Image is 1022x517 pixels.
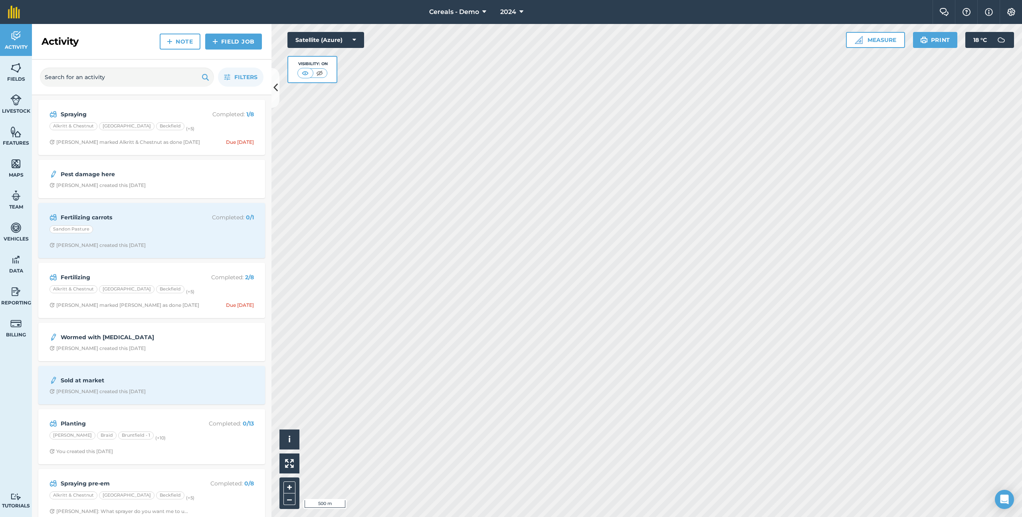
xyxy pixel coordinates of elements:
img: svg+xml;base64,PD94bWwgdmVyc2lvbj0iMS4wIiBlbmNvZGluZz0idXRmLTgiPz4KPCEtLSBHZW5lcmF0b3I6IEFkb2JlIE... [993,32,1009,48]
img: svg+xml;base64,PHN2ZyB4bWxucz0iaHR0cDovL3d3dy53My5vcmcvMjAwMC9zdmciIHdpZHRoPSI1NiIgaGVpZ2h0PSI2MC... [10,158,22,170]
img: A cog icon [1006,8,1016,16]
img: A question mark icon [962,8,971,16]
p: Completed : [190,110,254,119]
img: Clock with arrow pointing clockwise [50,183,55,188]
strong: 0 / 8 [244,480,254,487]
img: fieldmargin Logo [8,6,20,18]
img: svg+xml;base64,PD94bWwgdmVyc2lvbj0iMS4wIiBlbmNvZGluZz0idXRmLTgiPz4KPCEtLSBHZW5lcmF0b3I6IEFkb2JlIE... [10,222,22,234]
div: Visibility: On [297,61,328,67]
img: svg+xml;base64,PD94bWwgdmVyc2lvbj0iMS4wIiBlbmNvZGluZz0idXRmLTgiPz4KPCEtLSBHZW5lcmF0b3I6IEFkb2JlIE... [50,376,57,385]
img: svg+xml;base64,PHN2ZyB4bWxucz0iaHR0cDovL3d3dy53My5vcmcvMjAwMC9zdmciIHdpZHRoPSIxNCIgaGVpZ2h0PSIyNC... [167,37,172,46]
strong: Spraying pre-em [61,479,187,488]
div: [PERSON_NAME] created this [DATE] [50,345,146,352]
img: Ruler icon [855,36,863,44]
small: (+ 5 ) [186,495,194,501]
img: Clock with arrow pointing clockwise [50,346,55,351]
button: 18 °C [965,32,1014,48]
div: Sandon Pasture [50,225,93,233]
small: (+ 5 ) [186,126,194,131]
img: svg+xml;base64,PHN2ZyB4bWxucz0iaHR0cDovL3d3dy53My5vcmcvMjAwMC9zdmciIHdpZHRoPSI1NiIgaGVpZ2h0PSI2MC... [10,62,22,74]
button: Print [913,32,958,48]
div: Open Intercom Messenger [995,490,1014,509]
strong: Sold at market [61,376,187,385]
a: FertilizingCompleted: 2/8Alkritt & Chestnut[GEOGRAPHIC_DATA]Beckfield(+5)Clock with arrow pointin... [43,268,260,313]
img: svg+xml;base64,PHN2ZyB4bWxucz0iaHR0cDovL3d3dy53My5vcmcvMjAwMC9zdmciIHdpZHRoPSIxOSIgaGVpZ2h0PSIyNC... [920,35,928,45]
p: Completed : [190,273,254,282]
strong: 0 / 1 [246,214,254,221]
img: Clock with arrow pointing clockwise [50,302,55,308]
img: svg+xml;base64,PD94bWwgdmVyc2lvbj0iMS4wIiBlbmNvZGluZz0idXRmLTgiPz4KPCEtLSBHZW5lcmF0b3I6IEFkb2JlIE... [50,479,57,488]
div: Beckfield [156,122,184,130]
div: Due [DATE] [226,302,254,308]
img: svg+xml;base64,PD94bWwgdmVyc2lvbj0iMS4wIiBlbmNvZGluZz0idXRmLTgiPz4KPCEtLSBHZW5lcmF0b3I6IEFkb2JlIE... [50,169,57,179]
img: Two speech bubbles overlapping with the left bubble in the forefront [939,8,949,16]
img: svg+xml;base64,PD94bWwgdmVyc2lvbj0iMS4wIiBlbmNvZGluZz0idXRmLTgiPz4KPCEtLSBHZW5lcmF0b3I6IEFkb2JlIE... [50,109,57,119]
strong: Spraying [61,110,187,119]
small: (+ 10 ) [155,435,166,441]
span: 2024 [500,7,516,17]
a: Fertilizing carrotsCompleted: 0/1Sandon PastureClock with arrow pointing clockwise[PERSON_NAME] c... [43,208,260,253]
div: [PERSON_NAME] marked Alkritt & Chestnut as done [DATE] [50,139,200,145]
a: PlantingCompleted: 0/13[PERSON_NAME]BraidBruntfield - 1(+10)Clock with arrow pointing clockwiseYo... [43,414,260,459]
a: Field Job [205,34,262,50]
div: Bruntfield - 1 [118,431,154,439]
img: svg+xml;base64,PD94bWwgdmVyc2lvbj0iMS4wIiBlbmNvZGluZz0idXRmLTgiPz4KPCEtLSBHZW5lcmF0b3I6IEFkb2JlIE... [10,318,22,330]
img: svg+xml;base64,PD94bWwgdmVyc2lvbj0iMS4wIiBlbmNvZGluZz0idXRmLTgiPz4KPCEtLSBHZW5lcmF0b3I6IEFkb2JlIE... [50,213,57,222]
img: svg+xml;base64,PD94bWwgdmVyc2lvbj0iMS4wIiBlbmNvZGluZz0idXRmLTgiPz4KPCEtLSBHZW5lcmF0b3I6IEFkb2JlIE... [50,272,57,282]
img: svg+xml;base64,PD94bWwgdmVyc2lvbj0iMS4wIiBlbmNvZGluZz0idXRmLTgiPz4KPCEtLSBHZW5lcmF0b3I6IEFkb2JlIE... [10,286,22,298]
img: svg+xml;base64,PD94bWwgdmVyc2lvbj0iMS4wIiBlbmNvZGluZz0idXRmLTgiPz4KPCEtLSBHZW5lcmF0b3I6IEFkb2JlIE... [10,254,22,266]
button: – [283,493,295,505]
img: svg+xml;base64,PHN2ZyB4bWxucz0iaHR0cDovL3d3dy53My5vcmcvMjAwMC9zdmciIHdpZHRoPSI1MCIgaGVpZ2h0PSI0MC... [315,69,325,77]
a: SprayingCompleted: 1/8Alkritt & Chestnut[GEOGRAPHIC_DATA]Beckfield(+5)Clock with arrow pointing c... [43,105,260,150]
strong: 2 / 8 [245,274,254,281]
span: i [288,434,291,444]
div: [GEOGRAPHIC_DATA] [99,285,154,293]
div: Alkritt & Chestnut [50,285,97,293]
p: Completed : [190,213,254,222]
img: Clock with arrow pointing clockwise [50,509,55,514]
button: + [283,481,295,493]
div: [PERSON_NAME] [50,431,95,439]
input: Search for an activity [40,68,214,87]
div: Due [DATE] [226,139,254,145]
strong: Fertilizing [61,273,187,282]
div: [GEOGRAPHIC_DATA] [99,122,154,130]
strong: 0 / 13 [243,420,254,427]
img: svg+xml;base64,PHN2ZyB4bWxucz0iaHR0cDovL3d3dy53My5vcmcvMjAwMC9zdmciIHdpZHRoPSIxNyIgaGVpZ2h0PSIxNy... [985,7,993,17]
p: Completed : [190,419,254,428]
span: Filters [234,73,257,82]
div: Alkritt & Chestnut [50,122,97,130]
img: svg+xml;base64,PD94bWwgdmVyc2lvbj0iMS4wIiBlbmNvZGluZz0idXRmLTgiPz4KPCEtLSBHZW5lcmF0b3I6IEFkb2JlIE... [50,332,57,342]
div: [PERSON_NAME] marked [PERSON_NAME] as done [DATE] [50,302,199,308]
strong: Wormed with [MEDICAL_DATA] [61,333,187,342]
img: svg+xml;base64,PD94bWwgdmVyc2lvbj0iMS4wIiBlbmNvZGluZz0idXRmLTgiPz4KPCEtLSBHZW5lcmF0b3I6IEFkb2JlIE... [10,94,22,106]
a: Note [160,34,200,50]
button: Measure [846,32,905,48]
img: Clock with arrow pointing clockwise [50,389,55,394]
img: svg+xml;base64,PHN2ZyB4bWxucz0iaHR0cDovL3d3dy53My5vcmcvMjAwMC9zdmciIHdpZHRoPSI1NiIgaGVpZ2h0PSI2MC... [10,126,22,138]
div: Alkritt & Chestnut [50,491,97,499]
a: Sold at marketClock with arrow pointing clockwise[PERSON_NAME] created this [DATE] [43,371,260,400]
div: [PERSON_NAME] created this [DATE] [50,242,146,249]
img: svg+xml;base64,PHN2ZyB4bWxucz0iaHR0cDovL3d3dy53My5vcmcvMjAwMC9zdmciIHdpZHRoPSI1MCIgaGVpZ2h0PSI0MC... [300,69,310,77]
a: Wormed with [MEDICAL_DATA]Clock with arrow pointing clockwise[PERSON_NAME] created this [DATE] [43,328,260,356]
strong: Fertilizing carrots [61,213,187,222]
img: Clock with arrow pointing clockwise [50,243,55,248]
a: Pest damage hereClock with arrow pointing clockwise[PERSON_NAME] created this [DATE] [43,165,260,193]
small: (+ 5 ) [186,289,194,294]
strong: Pest damage here [61,170,187,179]
img: svg+xml;base64,PD94bWwgdmVyc2lvbj0iMS4wIiBlbmNvZGluZz0idXRmLTgiPz4KPCEtLSBHZW5lcmF0b3I6IEFkb2JlIE... [10,493,22,501]
span: 18 ° C [973,32,987,48]
h2: Activity [42,35,79,48]
div: Braid [97,431,117,439]
img: Four arrows, one pointing top left, one top right, one bottom right and the last bottom left [285,459,294,468]
img: svg+xml;base64,PD94bWwgdmVyc2lvbj0iMS4wIiBlbmNvZGluZz0idXRmLTgiPz4KPCEtLSBHZW5lcmF0b3I6IEFkb2JlIE... [10,190,22,202]
div: [GEOGRAPHIC_DATA] [99,491,154,499]
div: [PERSON_NAME]: What sprayer do you want me to u... [50,508,188,515]
button: Satellite (Azure) [287,32,364,48]
button: Filters [218,68,263,87]
strong: Planting [61,419,187,428]
img: svg+xml;base64,PHN2ZyB4bWxucz0iaHR0cDovL3d3dy53My5vcmcvMjAwMC9zdmciIHdpZHRoPSIxNCIgaGVpZ2h0PSIyNC... [212,37,218,46]
strong: 1 / 8 [246,111,254,118]
span: Cereals - Demo [429,7,479,17]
